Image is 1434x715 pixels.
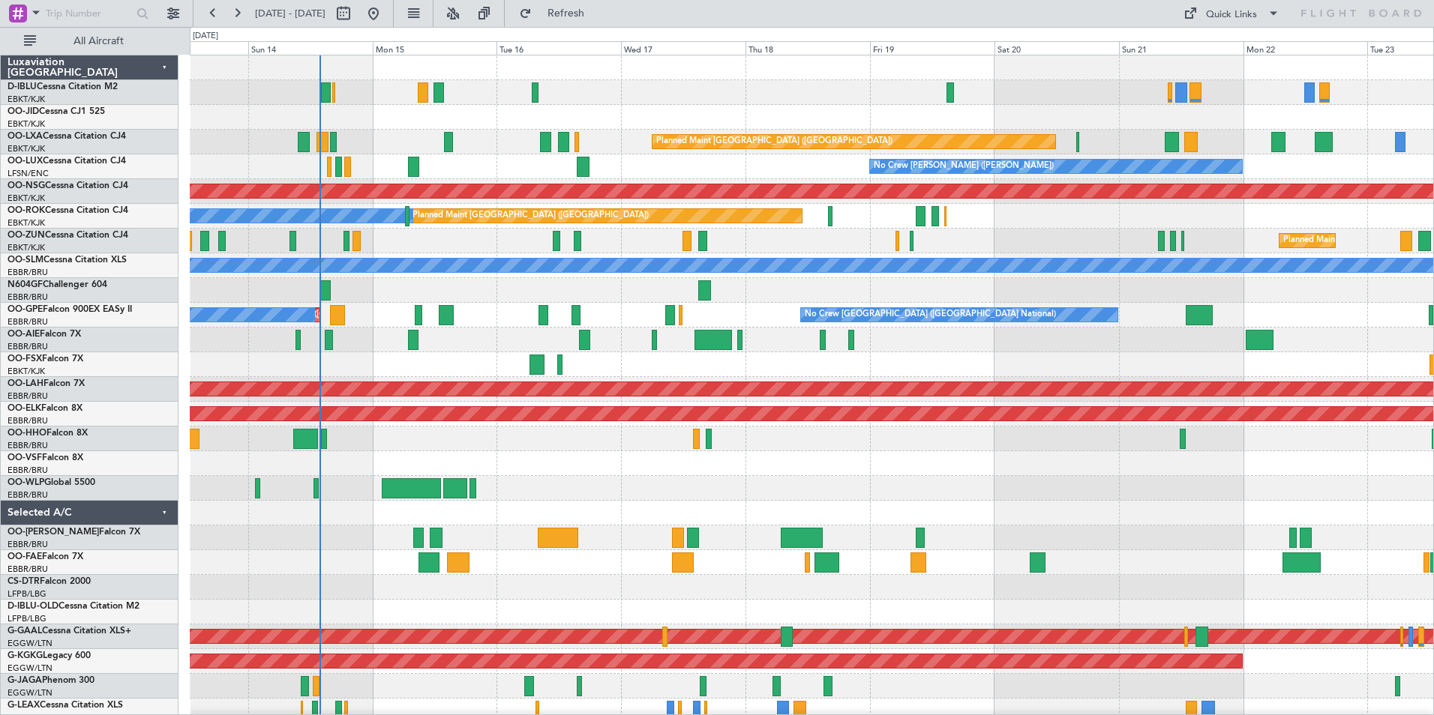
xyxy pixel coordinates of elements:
[7,638,52,649] a: EGGW/LTN
[7,206,128,215] a: OO-ROKCessna Citation CJ4
[1176,1,1287,25] button: Quick Links
[7,355,83,363] a: OO-FSXFalcon 7X
[7,564,48,575] a: EBBR/BRU
[7,404,41,413] span: OO-ELK
[805,304,1056,326] div: No Crew [GEOGRAPHIC_DATA] ([GEOGRAPHIC_DATA] National)
[1206,7,1257,22] div: Quick Links
[7,552,42,561] span: OO-FAE
[7,292,48,303] a: EBBR/BRU
[7,627,42,636] span: G-GAAL
[255,7,325,20] span: [DATE] - [DATE]
[16,29,163,53] button: All Aircraft
[7,280,43,289] span: N604GF
[7,577,91,586] a: CS-DTRFalcon 2000
[7,465,48,476] a: EBBR/BRU
[7,627,131,636] a: G-GAALCessna Citation XLS+
[7,181,45,190] span: OO-NSG
[7,366,45,377] a: EBKT/KJK
[7,588,46,600] a: LFPB/LBG
[7,453,42,462] span: OO-VSF
[994,41,1119,55] div: Sat 20
[193,30,218,43] div: [DATE]
[7,157,126,166] a: OO-LUXCessna Citation CJ4
[7,107,39,116] span: OO-JID
[7,651,43,660] span: G-KGKG
[7,157,43,166] span: OO-LUX
[7,390,48,402] a: EBBR/BRU
[7,256,43,265] span: OO-SLM
[7,577,40,586] span: CS-DTR
[7,181,128,190] a: OO-NSGCessna Citation CJ4
[7,330,40,339] span: OO-AIE
[7,379,43,388] span: OO-LAH
[7,651,91,660] a: G-KGKGLegacy 600
[874,155,1054,178] div: No Crew [PERSON_NAME] ([PERSON_NAME])
[7,231,45,240] span: OO-ZUN
[512,1,602,25] button: Refresh
[7,267,48,278] a: EBBR/BRU
[7,82,118,91] a: D-IBLUCessna Citation M2
[7,489,48,501] a: EBBR/BRU
[7,539,48,550] a: EBBR/BRU
[248,41,373,55] div: Sun 14
[7,602,139,611] a: D-IBLU-OLDCessna Citation M2
[7,132,126,141] a: OO-LXACessna Citation CJ4
[7,355,42,363] span: OO-FSX
[1119,41,1243,55] div: Sun 21
[535,8,598,19] span: Refresh
[7,206,45,215] span: OO-ROK
[7,613,46,624] a: LFPB/LBG
[7,316,48,328] a: EBBR/BRU
[46,2,132,25] input: Trip Number
[7,453,83,462] a: OO-VSFFalcon 8X
[7,528,99,537] span: OO-[PERSON_NAME]
[412,205,649,227] div: Planned Maint [GEOGRAPHIC_DATA] ([GEOGRAPHIC_DATA])
[7,478,44,487] span: OO-WLP
[7,217,45,229] a: EBKT/KJK
[7,242,45,253] a: EBKT/KJK
[7,118,45,130] a: EBKT/KJK
[7,478,95,487] a: OO-WLPGlobal 5500
[496,41,621,55] div: Tue 16
[7,231,128,240] a: OO-ZUNCessna Citation CJ4
[7,602,58,611] span: D-IBLU-OLD
[7,687,52,699] a: EGGW/LTN
[7,415,48,426] a: EBBR/BRU
[1243,41,1368,55] div: Mon 22
[7,528,140,537] a: OO-[PERSON_NAME]Falcon 7X
[7,280,107,289] a: N604GFChallenger 604
[7,82,37,91] span: D-IBLU
[7,429,46,438] span: OO-HHO
[7,305,43,314] span: OO-GPE
[7,94,45,105] a: EBKT/KJK
[7,193,45,204] a: EBKT/KJK
[7,676,94,685] a: G-JAGAPhenom 300
[7,404,82,413] a: OO-ELKFalcon 8X
[7,256,127,265] a: OO-SLMCessna Citation XLS
[7,552,83,561] a: OO-FAEFalcon 7X
[7,143,45,154] a: EBKT/KJK
[870,41,994,55] div: Fri 19
[7,305,132,314] a: OO-GPEFalcon 900EX EASy II
[373,41,497,55] div: Mon 15
[7,701,40,710] span: G-LEAX
[7,429,88,438] a: OO-HHOFalcon 8X
[7,168,49,179] a: LFSN/ENC
[745,41,870,55] div: Thu 18
[7,341,48,352] a: EBBR/BRU
[7,676,42,685] span: G-JAGA
[7,132,43,141] span: OO-LXA
[7,440,48,451] a: EBBR/BRU
[7,701,123,710] a: G-LEAXCessna Citation XLS
[621,41,745,55] div: Wed 17
[7,330,81,339] a: OO-AIEFalcon 7X
[7,379,85,388] a: OO-LAHFalcon 7X
[39,36,158,46] span: All Aircraft
[7,663,52,674] a: EGGW/LTN
[656,130,892,153] div: Planned Maint [GEOGRAPHIC_DATA] ([GEOGRAPHIC_DATA])
[7,107,105,116] a: OO-JIDCessna CJ1 525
